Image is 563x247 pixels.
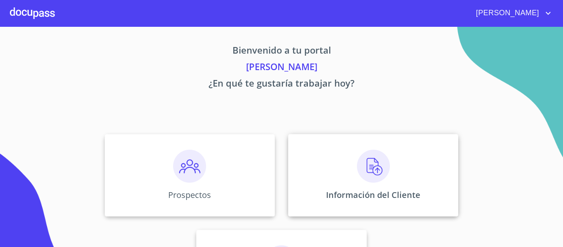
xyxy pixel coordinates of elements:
span: [PERSON_NAME] [470,7,543,20]
button: account of current user [470,7,553,20]
p: Bienvenido a tu portal [28,43,535,60]
img: carga.png [357,150,390,183]
p: ¿En qué te gustaría trabajar hoy? [28,76,535,93]
p: Información del Cliente [326,189,420,200]
img: prospectos.png [173,150,206,183]
p: Prospectos [168,189,211,200]
p: [PERSON_NAME] [28,60,535,76]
